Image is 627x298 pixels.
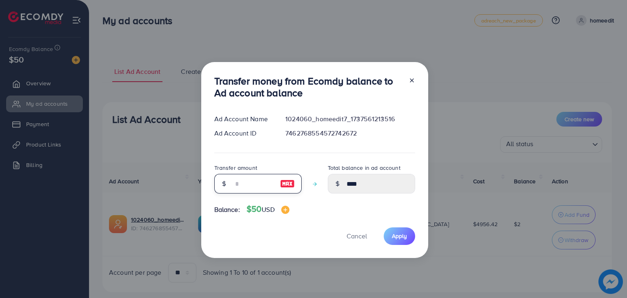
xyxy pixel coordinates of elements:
div: Ad Account ID [208,129,279,138]
h4: $50 [247,204,289,214]
button: Cancel [336,227,377,245]
label: Total balance in ad account [328,164,400,172]
div: 7462768554572742672 [279,129,421,138]
span: Cancel [347,231,367,240]
span: Apply [392,232,407,240]
span: USD [262,205,274,214]
div: 1024060_homeedit7_1737561213516 [279,114,421,124]
img: image [281,206,289,214]
h3: Transfer money from Ecomdy balance to Ad account balance [214,75,402,99]
div: Ad Account Name [208,114,279,124]
img: image [280,179,295,189]
span: Balance: [214,205,240,214]
label: Transfer amount [214,164,257,172]
button: Apply [384,227,415,245]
